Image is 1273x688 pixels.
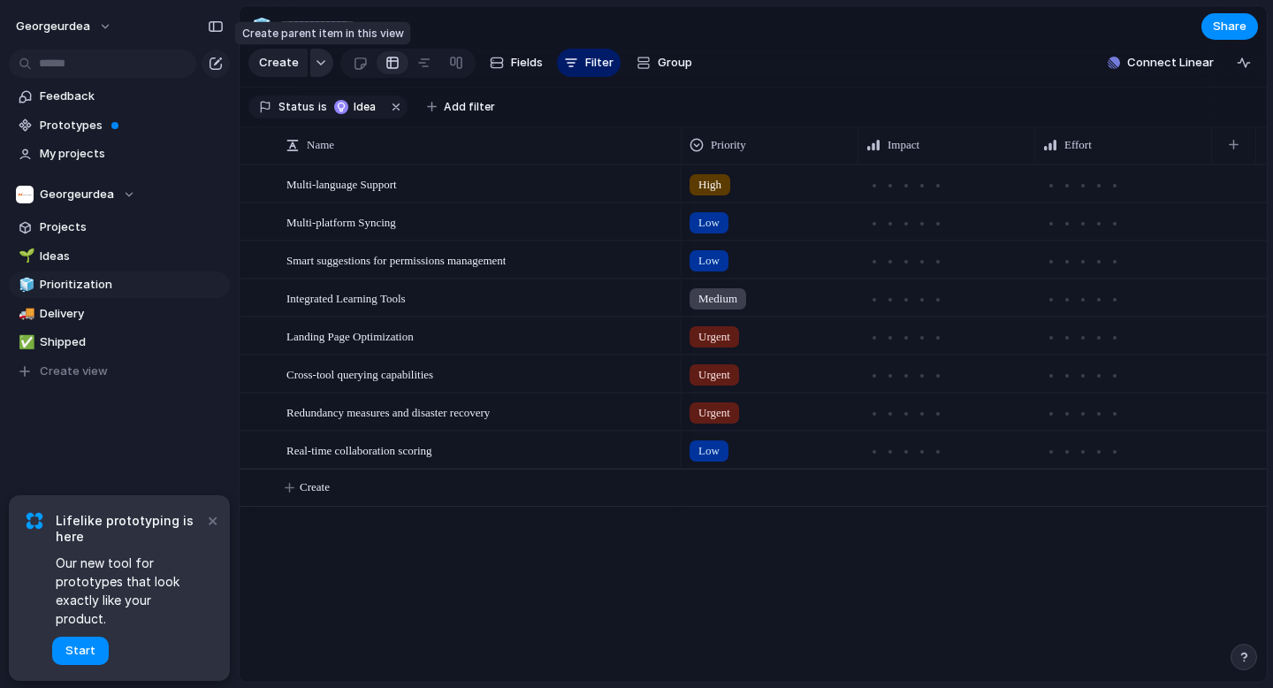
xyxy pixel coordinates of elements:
span: Effort [1064,136,1092,154]
span: Priority [711,136,746,154]
a: ✅Shipped [9,329,230,355]
span: Projects [40,218,224,236]
span: High [698,176,721,194]
button: Idea [329,97,385,117]
span: Redundancy measures and disaster recovery [286,401,490,422]
button: Connect Linear [1101,50,1221,76]
span: Prioritization [40,276,224,294]
span: Our new tool for prototypes that look exactly like your product. [56,554,203,628]
span: Filter [585,54,614,72]
span: Add filter [444,99,495,115]
span: Smart suggestions for permissions management [286,249,506,270]
span: Medium [698,290,737,308]
span: Integrated Learning Tools [286,287,406,308]
span: Status [278,99,315,115]
div: ✅ [19,333,31,353]
button: is [315,97,331,117]
div: Create parent item in this view [235,22,411,45]
button: Georgeurdea [9,181,230,208]
button: ✅ [16,333,34,351]
button: Add filter [416,95,506,119]
span: Share [1213,18,1246,35]
span: Name [307,136,334,154]
button: 🚚 [16,305,34,323]
span: georgeurdea [16,18,90,35]
div: 🧊 [19,275,31,295]
span: Start [65,642,95,660]
button: 🧊 [16,276,34,294]
span: Lifelike prototyping is here [56,513,203,545]
span: Fields [511,54,543,72]
button: Group [628,49,701,77]
div: 🌱 [19,246,31,266]
span: Multi-platform Syncing [286,211,396,232]
span: Landing Page Optimization [286,325,414,346]
span: Create view [40,363,108,380]
span: Delivery [40,305,224,323]
span: Shipped [40,333,224,351]
span: Low [698,252,720,270]
a: My projects [9,141,230,167]
button: Fields [483,49,550,77]
button: 🌱 [16,248,34,265]
span: Georgeurdea [40,186,114,203]
button: Share [1201,13,1258,40]
span: Multi-language Support [286,173,397,194]
span: Connect Linear [1127,54,1214,72]
a: 🌱Ideas [9,243,230,270]
span: Ideas [40,248,224,265]
button: Filter [557,49,621,77]
span: Urgent [698,328,730,346]
span: is [318,99,327,115]
a: 🧊Prioritization [9,271,230,298]
a: Projects [9,214,230,241]
a: Feedback [9,83,230,110]
button: Dismiss [202,509,223,531]
div: 🚚 [19,303,31,324]
span: Create [259,54,299,72]
span: Idea [354,99,379,115]
button: Create view [9,358,230,385]
span: Real-time collaboration scoring [286,440,432,460]
span: Create [300,478,330,496]
span: Low [698,214,720,232]
span: Cross-tool querying capabilities [286,363,433,384]
span: Urgent [698,366,730,384]
span: Prototypes [40,117,224,134]
button: Start [52,637,109,665]
button: georgeurdea [8,12,121,41]
span: My projects [40,145,224,163]
span: Group [658,54,692,72]
a: Prototypes [9,112,230,139]
div: 🧊 [252,14,271,38]
button: 🧊 [248,12,276,41]
span: Urgent [698,404,730,422]
span: Impact [888,136,919,154]
span: Feedback [40,88,224,105]
a: 🚚Delivery [9,301,230,327]
span: Low [698,442,720,460]
button: Create [248,49,308,77]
